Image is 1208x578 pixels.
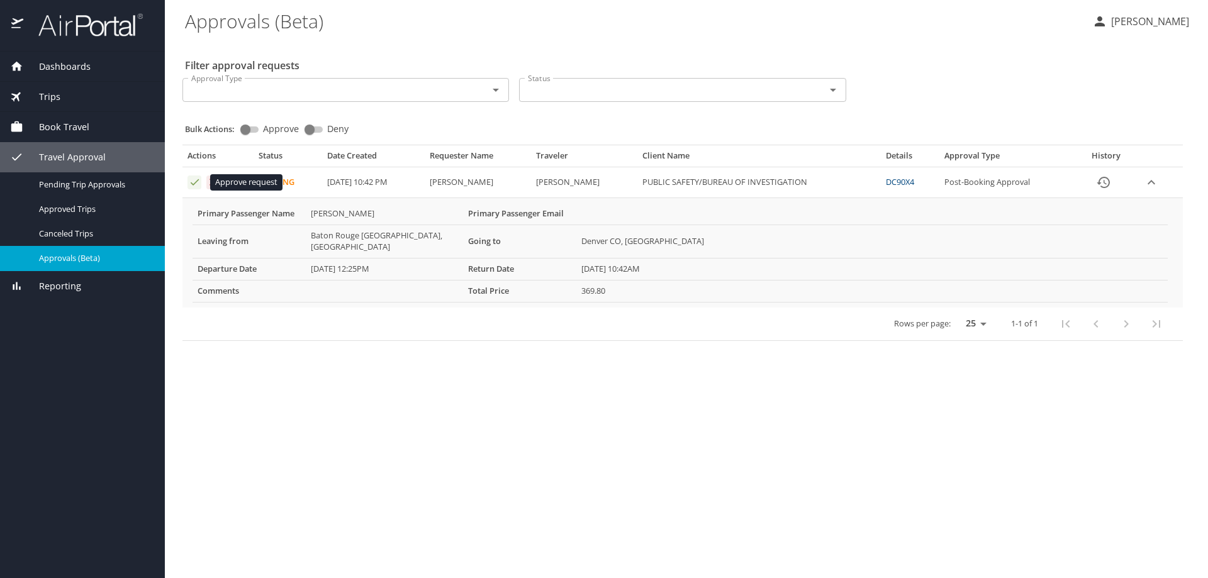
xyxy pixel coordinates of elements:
th: History [1076,150,1137,167]
p: Bulk Actions: [185,123,245,135]
td: 369.80 [576,280,1168,302]
td: [DATE] 10:42AM [576,258,1168,280]
th: Requester Name [425,150,531,167]
th: Actions [182,150,254,167]
th: Status [254,150,323,167]
h2: Filter approval requests [185,55,299,75]
button: [PERSON_NAME] [1087,10,1194,33]
td: [PERSON_NAME] [425,167,531,198]
th: Details [881,150,939,167]
table: Approval table [182,150,1183,340]
select: rows per page [956,314,991,333]
a: DC90X4 [886,176,914,187]
th: Date Created [322,150,424,167]
th: Traveler [531,150,637,167]
td: [PERSON_NAME] [306,203,463,225]
td: Post-Booking Approval [939,167,1075,198]
th: Primary Passenger Name [193,203,306,225]
span: Book Travel [23,120,89,134]
td: PUBLIC SAFETY/BUREAU OF INVESTIGATION [637,167,881,198]
span: Pending Trip Approvals [39,179,150,191]
button: History [1088,167,1119,197]
td: Baton Rouge [GEOGRAPHIC_DATA], [GEOGRAPHIC_DATA] [306,225,463,258]
span: Reporting [23,279,81,293]
td: [DATE] 10:42 PM [322,167,424,198]
button: Deny request [206,175,220,189]
span: Approved Trips [39,203,150,215]
span: Deny [327,125,349,133]
table: More info for approvals [193,203,1168,303]
p: Rows per page: [894,320,951,328]
th: Departure Date [193,258,306,280]
button: Open [487,81,505,99]
span: Approvals (Beta) [39,252,150,264]
img: airportal-logo.png [25,13,143,37]
td: [PERSON_NAME] [531,167,637,198]
button: expand row [1142,173,1161,192]
p: 1-1 of 1 [1011,320,1038,328]
td: [DATE] 12:25PM [306,258,463,280]
th: Total Price [463,280,576,302]
th: Return Date [463,258,576,280]
span: Approve [263,125,299,133]
span: Travel Approval [23,150,106,164]
th: Going to [463,225,576,258]
th: Approval Type [939,150,1075,167]
p: [PERSON_NAME] [1107,14,1189,29]
button: Open [824,81,842,99]
td: Denver CO, [GEOGRAPHIC_DATA] [576,225,1168,258]
th: Leaving from [193,225,306,258]
span: Dashboards [23,60,91,74]
img: icon-airportal.png [11,13,25,37]
th: Comments [193,280,306,302]
td: Pending [254,167,323,198]
th: Client Name [637,150,881,167]
h1: Approvals (Beta) [185,1,1082,40]
th: Primary Passenger Email [463,203,576,225]
span: Trips [23,90,60,104]
span: Canceled Trips [39,228,150,240]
